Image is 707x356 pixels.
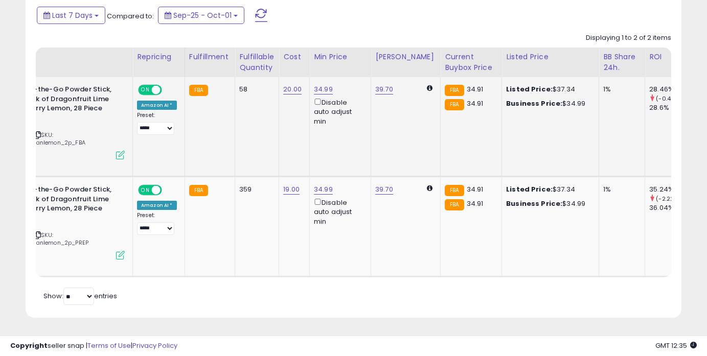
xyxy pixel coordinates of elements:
span: ON [139,186,152,195]
button: Last 7 Days [37,7,105,24]
span: Last 7 Days [52,10,93,20]
div: $34.99 [506,199,591,208]
div: Fulfillable Quantity [239,52,275,73]
a: 20.00 [283,84,302,94]
div: Current Buybox Price [445,52,497,73]
div: ROI [649,52,687,62]
div: seller snap | | [10,341,177,351]
div: [PERSON_NAME] [375,52,436,62]
span: OFF [161,86,177,94]
a: Privacy Policy [132,341,177,350]
div: Min Price [314,52,367,62]
small: FBA [445,85,464,96]
span: 2025-10-10 12:35 GMT [655,341,697,350]
b: Listed Price: [506,184,553,194]
span: OFF [161,186,177,195]
span: 34.91 [467,184,484,194]
small: FBA [445,99,464,110]
div: BB Share 24h. [603,52,641,73]
small: FBA [189,85,208,96]
div: 58 [239,85,271,94]
strong: Copyright [10,341,48,350]
div: Listed Price [506,52,595,62]
div: Preset: [137,112,177,135]
div: 36.04% [649,203,691,212]
span: 34.91 [467,199,484,208]
a: 39.70 [375,184,393,195]
b: Business Price: [506,99,562,108]
span: Show: entries [43,291,117,301]
a: 39.70 [375,84,393,94]
span: Sep-25 - Oct-01 [173,10,232,20]
small: FBA [189,185,208,196]
div: 1% [603,85,637,94]
a: 34.99 [314,84,333,94]
b: Listed Price: [506,84,553,94]
div: Repricing [137,52,180,62]
b: Business Price: [506,199,562,208]
div: Amazon AI * [137,201,177,210]
div: 35.24% [649,185,691,194]
div: $37.34 [506,85,591,94]
div: Cost [283,52,305,62]
div: 359 [239,185,271,194]
button: Sep-25 - Oct-01 [158,7,244,24]
div: $34.99 [506,99,591,108]
a: Terms of Use [87,341,131,350]
div: Preset: [137,212,177,235]
div: Fulfillment [189,52,231,62]
div: 1% [603,185,637,194]
span: 34.91 [467,99,484,108]
div: $37.34 [506,185,591,194]
span: ON [139,86,152,94]
small: (-2.22%) [656,195,681,203]
small: (-0.49%) [656,94,681,103]
div: Disable auto adjust min [314,97,363,126]
a: 34.99 [314,184,333,195]
div: Displaying 1 to 2 of 2 items [586,33,671,43]
div: Disable auto adjust min [314,197,363,226]
span: 34.91 [467,84,484,94]
div: 28.46% [649,85,691,94]
div: Amazon AI * [137,101,177,110]
span: Compared to: [107,11,154,21]
div: 28.6% [649,103,691,112]
a: 19.00 [283,184,300,195]
small: FBA [445,185,464,196]
small: FBA [445,199,464,210]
